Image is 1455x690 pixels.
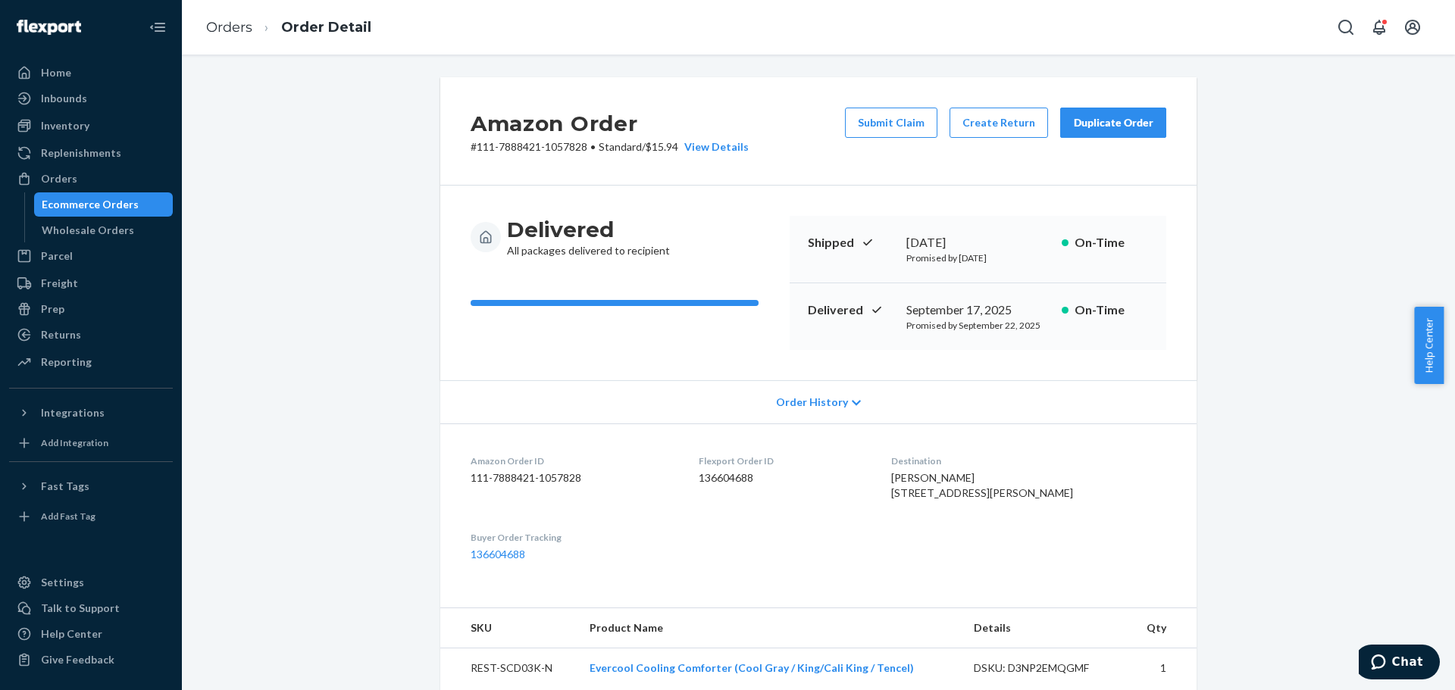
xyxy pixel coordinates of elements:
div: DSKU: D3NP2EMQGMF [974,660,1116,676]
p: Delivered [808,301,894,319]
a: Inventory [9,114,173,138]
a: Parcel [9,244,173,268]
button: Talk to Support [9,596,173,620]
dd: 111-7888421-1057828 [471,470,674,485]
a: 136604688 [471,548,525,560]
div: Duplicate Order [1073,115,1153,130]
div: [DATE] [906,234,1050,251]
dt: Buyer Order Tracking [471,531,674,544]
a: Replenishments [9,141,173,165]
a: Orders [206,19,252,36]
div: Prep [41,301,64,317]
div: Integrations [41,405,105,420]
div: Inventory [41,118,89,133]
div: Ecommerce Orders [42,197,139,212]
div: Returns [41,327,81,342]
td: REST-SCD03K-N [440,648,577,688]
td: 1 [1128,648,1197,688]
p: Shipped [808,234,894,251]
div: Replenishments [41,145,121,161]
div: Give Feedback [41,652,114,667]
img: Flexport logo [17,20,81,35]
a: Settings [9,570,173,595]
th: Product Name [577,608,962,648]
div: Parcel [41,248,73,264]
div: Wholesale Orders [42,223,134,238]
p: Promised by [DATE] [906,251,1050,264]
button: Open notifications [1364,12,1394,42]
button: View Details [678,139,749,155]
span: • [590,140,596,153]
dt: Amazon Order ID [471,454,674,467]
a: Home [9,61,173,85]
div: Reporting [41,354,92,370]
button: Close Navigation [142,12,173,42]
p: Promised by September 22, 2025 [906,319,1050,332]
div: Orders [41,171,77,186]
span: [PERSON_NAME] [STREET_ADDRESS][PERSON_NAME] [891,471,1073,499]
button: Integrations [9,401,173,425]
p: # 111-7888421-1057828 / $15.94 [471,139,749,155]
th: SKU [440,608,577,648]
button: Open Search Box [1331,12,1361,42]
th: Details [962,608,1128,648]
button: Give Feedback [9,648,173,672]
a: Returns [9,323,173,347]
button: Help Center [1414,307,1444,384]
span: Standard [599,140,642,153]
th: Qty [1128,608,1197,648]
a: Wholesale Orders [34,218,174,242]
div: Inbounds [41,91,87,106]
p: On-Time [1075,301,1148,319]
div: Add Fast Tag [41,510,95,523]
a: Add Fast Tag [9,504,173,529]
button: Open account menu [1397,12,1428,42]
a: Freight [9,271,173,295]
div: Help Center [41,626,102,642]
div: Freight [41,276,78,291]
a: Ecommerce Orders [34,192,174,217]
span: Order History [776,395,848,410]
a: Inbounds [9,86,173,111]
h3: Delivered [507,216,670,243]
button: Duplicate Order [1060,108,1166,138]
button: Fast Tags [9,474,173,498]
div: September 17, 2025 [906,301,1050,319]
p: On-Time [1075,234,1148,251]
div: Settings [41,575,84,590]
dd: 136604688 [699,470,867,485]
iframe: Opens a widget where you can chat to one of our agents [1359,645,1440,682]
a: Help Center [9,622,173,646]
button: Submit Claim [845,108,937,138]
a: Order Detail [281,19,371,36]
div: Home [41,65,71,80]
dt: Flexport Order ID [699,454,867,467]
a: Evercool Cooling Comforter (Cool Gray / King/Cali King / Tencel) [590,661,914,674]
a: Orders [9,167,173,191]
div: Talk to Support [41,601,120,616]
a: Prep [9,297,173,321]
dt: Destination [891,454,1166,467]
div: Fast Tags [41,479,89,494]
ol: breadcrumbs [194,5,383,50]
a: Reporting [9,350,173,374]
button: Create Return [950,108,1048,138]
a: Add Integration [9,431,173,455]
div: All packages delivered to recipient [507,216,670,258]
h2: Amazon Order [471,108,749,139]
div: Add Integration [41,436,108,449]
